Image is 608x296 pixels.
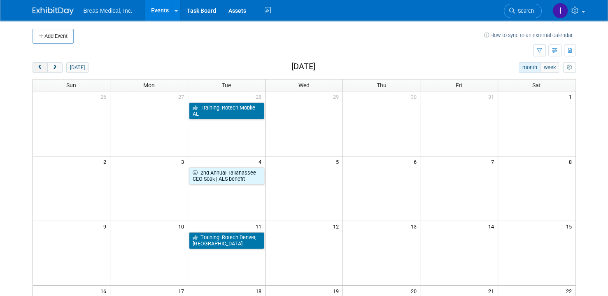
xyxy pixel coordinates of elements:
span: 20 [410,286,420,296]
span: Search [515,8,534,14]
button: [DATE] [66,62,88,73]
a: How to sync to an external calendar... [484,32,576,38]
button: month [519,62,540,73]
span: 3 [180,156,188,167]
span: Tue [222,82,231,89]
span: 28 [255,91,265,102]
span: 6 [412,156,420,167]
span: Wed [298,82,310,89]
span: 21 [487,286,498,296]
span: Sun [66,82,76,89]
span: 12 [332,221,342,231]
a: 2nd Annual Tallahassee CEO Soak | ALS benefit [189,168,264,184]
span: 30 [410,91,420,102]
span: 29 [332,91,342,102]
span: Breas Medical, Inc. [84,7,133,14]
span: Mon [143,82,155,89]
span: 22 [565,286,575,296]
span: 14 [487,221,498,231]
span: Thu [377,82,387,89]
span: 18 [255,286,265,296]
span: 16 [100,286,110,296]
span: 27 [177,91,188,102]
span: 19 [332,286,342,296]
button: prev [33,62,48,73]
span: 2 [102,156,110,167]
img: Inga Dolezar [552,3,568,19]
span: 8 [568,156,575,167]
i: Personalize Calendar [567,65,572,70]
button: myCustomButton [563,62,575,73]
img: ExhibitDay [33,7,74,15]
span: 31 [487,91,498,102]
span: 11 [255,221,265,231]
span: Fri [456,82,462,89]
button: week [540,62,559,73]
span: 10 [177,221,188,231]
span: 26 [100,91,110,102]
span: 13 [410,221,420,231]
span: 4 [258,156,265,167]
span: 7 [490,156,498,167]
h2: [DATE] [291,62,315,71]
span: 5 [335,156,342,167]
span: Sat [532,82,541,89]
button: Add Event [33,29,74,44]
button: next [47,62,63,73]
span: 15 [565,221,575,231]
span: 1 [568,91,575,102]
span: 9 [102,221,110,231]
a: Training: Rotech Mobile AL [189,103,264,119]
a: Training: Rotech Denver, [GEOGRAPHIC_DATA] [189,232,264,249]
span: 17 [177,286,188,296]
a: Search [504,4,542,18]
